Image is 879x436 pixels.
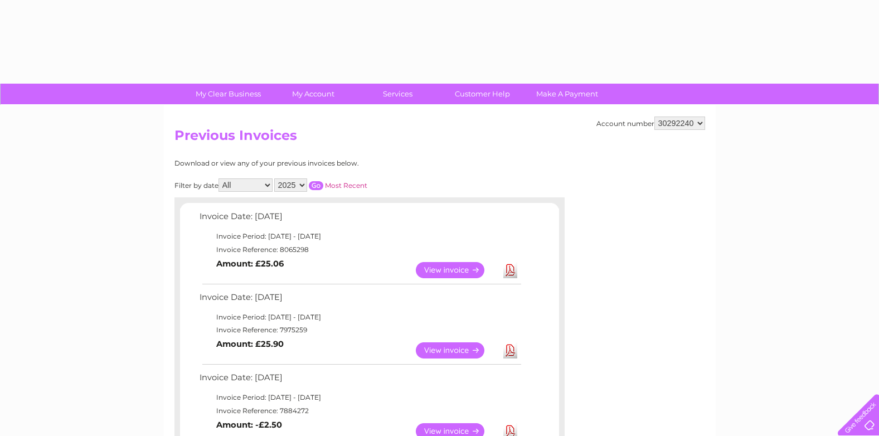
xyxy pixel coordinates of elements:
[216,420,282,430] b: Amount: -£2.50
[325,181,367,190] a: Most Recent
[197,209,523,230] td: Invoice Date: [DATE]
[267,84,359,104] a: My Account
[503,262,517,278] a: Download
[197,370,523,391] td: Invoice Date: [DATE]
[596,117,705,130] div: Account number
[521,84,613,104] a: Make A Payment
[197,243,523,256] td: Invoice Reference: 8065298
[197,404,523,418] td: Invoice Reference: 7884272
[174,178,467,192] div: Filter by date
[436,84,528,104] a: Customer Help
[416,342,498,359] a: View
[197,323,523,337] td: Invoice Reference: 7975259
[174,128,705,149] h2: Previous Invoices
[216,259,284,269] b: Amount: £25.06
[352,84,444,104] a: Services
[216,339,284,349] b: Amount: £25.90
[503,342,517,359] a: Download
[174,159,467,167] div: Download or view any of your previous invoices below.
[197,290,523,311] td: Invoice Date: [DATE]
[416,262,498,278] a: View
[182,84,274,104] a: My Clear Business
[197,391,523,404] td: Invoice Period: [DATE] - [DATE]
[197,230,523,243] td: Invoice Period: [DATE] - [DATE]
[197,311,523,324] td: Invoice Period: [DATE] - [DATE]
